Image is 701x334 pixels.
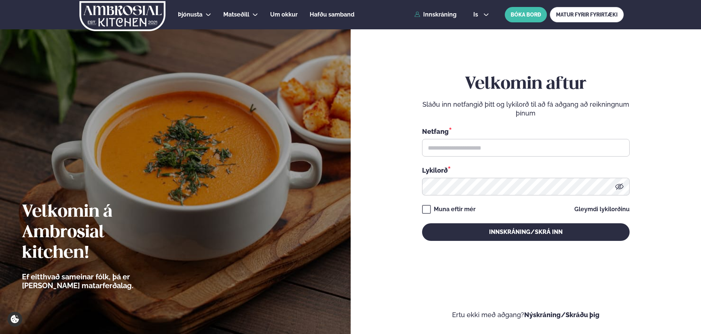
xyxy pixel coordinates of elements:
[524,311,600,319] a: Nýskráning/Skráðu þig
[7,312,22,327] a: Cookie settings
[79,1,166,31] img: logo
[422,74,630,95] h2: Velkomin aftur
[574,206,630,212] a: Gleymdi lykilorðinu
[505,7,547,22] button: BÓKA BORÐ
[270,10,298,19] a: Um okkur
[270,11,298,18] span: Um okkur
[22,272,174,290] p: Ef eitthvað sameinar fólk, þá er [PERSON_NAME] matarferðalag.
[373,311,679,319] p: Ertu ekki með aðgang?
[178,11,202,18] span: Þjónusta
[223,10,249,19] a: Matseðill
[467,12,495,18] button: is
[422,126,630,136] div: Netfang
[223,11,249,18] span: Matseðill
[473,12,480,18] span: is
[414,11,456,18] a: Innskráning
[178,10,202,19] a: Þjónusta
[422,100,630,118] p: Sláðu inn netfangið þitt og lykilorð til að fá aðgang að reikningnum þínum
[22,202,174,264] h2: Velkomin á Ambrosial kitchen!
[550,7,624,22] a: MATUR FYRIR FYRIRTÆKI
[310,10,354,19] a: Hafðu samband
[422,165,630,175] div: Lykilorð
[310,11,354,18] span: Hafðu samband
[422,223,630,241] button: Innskráning/Skrá inn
